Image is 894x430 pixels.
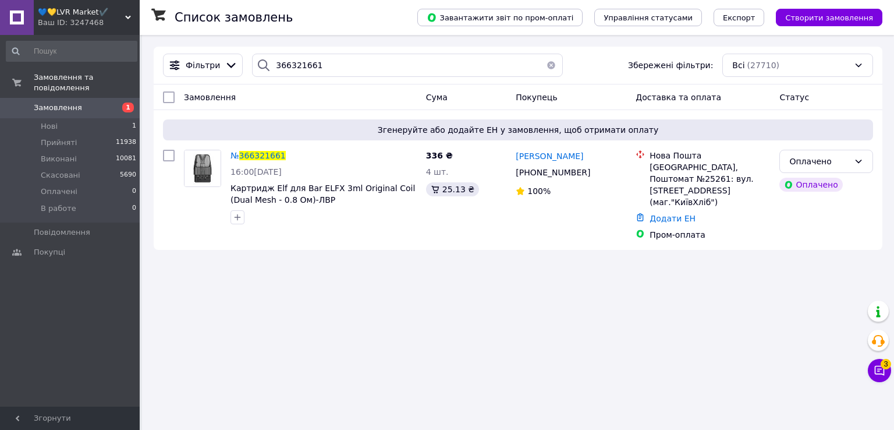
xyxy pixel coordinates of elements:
img: Фото товару [185,150,221,186]
span: 10081 [116,154,136,164]
span: [PHONE_NUMBER] [516,168,590,177]
button: Чат з покупцем3 [868,359,891,382]
span: Збережені фільтри: [628,59,713,71]
span: Покупець [516,93,557,102]
span: № [230,151,239,160]
span: (27710) [747,61,779,70]
span: Згенеруйте або додайте ЕН у замовлення, щоб отримати оплату [168,124,868,136]
span: 1 [122,103,134,112]
a: Створити замовлення [764,12,882,22]
button: Створити замовлення [776,9,882,26]
span: Замовлення [184,93,236,102]
span: Створити замовлення [785,13,873,22]
div: Пром-оплата [650,229,770,241]
input: Пошук [6,41,137,62]
span: 0 [132,186,136,197]
span: Замовлення [34,103,82,113]
a: Фото товару [184,150,221,187]
span: 11938 [116,138,136,148]
button: Управління статусами [594,9,702,26]
span: Нові [41,121,58,132]
span: Завантажити звіт по пром-оплаті [427,12,573,23]
span: Замовлення та повідомлення [34,72,140,93]
a: Картридж Elf для Bar ELFX 3ml Original Coil (Dual Mesh - 0.8 Ом)-ЛВР [230,184,415,205]
span: Оплачені [41,186,77,197]
span: 366321661 [239,151,286,160]
span: Cума [426,93,448,102]
span: 16:00[DATE] [230,167,282,177]
span: [PERSON_NAME] [516,151,583,161]
span: Покупці [34,247,65,258]
span: 0 [132,203,136,214]
span: 336 ₴ [426,151,453,160]
span: Експорт [723,13,755,22]
span: Управління статусами [604,13,693,22]
span: Доставка та оплата [636,93,721,102]
span: Повідомлення [34,227,90,238]
span: 💙💛LVR Market✔️ [38,7,125,17]
span: Фільтри [186,59,220,71]
a: [PERSON_NAME] [516,150,583,162]
div: Оплачено [779,178,842,192]
span: Всі [732,59,744,71]
div: Оплачено [789,155,849,168]
span: Прийняті [41,138,77,148]
span: 5690 [120,170,136,181]
input: Пошук за номером замовлення, ПІБ покупця, номером телефону, Email, номером накладної [252,54,562,77]
div: [GEOGRAPHIC_DATA], Поштомат №25261: вул. [STREET_ADDRESS] (маг."КиївХліб") [650,161,770,208]
span: Скасовані [41,170,80,181]
span: 100% [527,186,551,196]
button: Очистить [540,54,563,77]
span: Статус [779,93,809,102]
div: Нова Пошта [650,150,770,161]
a: Додати ЕН [650,214,696,223]
span: 4 шт. [426,167,449,177]
span: 1 [132,121,136,132]
span: В работе [41,203,76,214]
button: Завантажити звіт по пром-оплаті [417,9,583,26]
span: Виконані [41,154,77,164]
div: Ваш ID: 3247468 [38,17,140,28]
button: Експорт [714,9,765,26]
span: 3 [881,359,891,369]
h1: Список замовлень [175,10,293,24]
div: 25.13 ₴ [426,182,479,196]
a: №366321661 [230,151,286,160]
